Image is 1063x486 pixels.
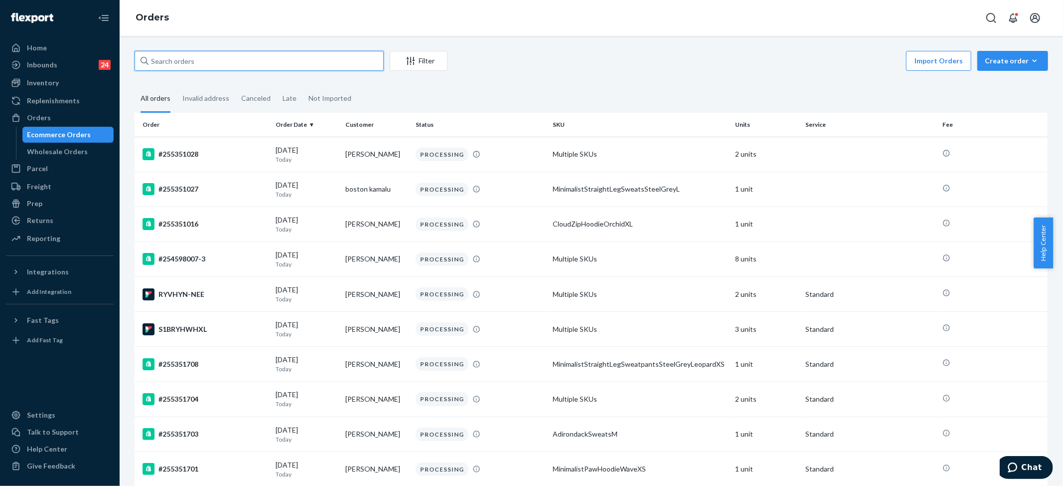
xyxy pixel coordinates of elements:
td: [PERSON_NAME] [341,382,412,417]
div: Help Center [27,444,67,454]
button: Open notifications [1003,8,1023,28]
div: AdirondackSweatsM [553,429,728,439]
p: Today [276,295,338,303]
div: [DATE] [276,285,338,303]
p: Today [276,435,338,444]
div: [DATE] [276,425,338,444]
a: Home [6,40,114,56]
ol: breadcrumbs [128,3,177,32]
div: Fast Tags [27,315,59,325]
div: Add Fast Tag [27,336,63,344]
div: Prep [27,199,42,209]
div: [DATE] [276,180,338,199]
div: [DATE] [276,390,338,408]
div: #255351701 [143,463,268,475]
div: PROCESSING [416,148,468,161]
div: All orders [141,85,170,113]
div: #255351708 [143,358,268,370]
p: Standard [805,394,934,404]
div: Customer [345,120,408,129]
a: Orders [136,12,169,23]
p: Standard [805,429,934,439]
div: Replenishments [27,96,80,106]
div: [DATE] [276,145,338,164]
button: Filter [390,51,448,71]
button: Close Navigation [94,8,114,28]
p: Standard [805,324,934,334]
td: Multiple SKUs [549,277,732,312]
div: Give Feedback [27,461,75,471]
td: 1 unit [732,172,802,207]
td: boston kamalu [341,172,412,207]
button: Integrations [6,264,114,280]
a: Replenishments [6,93,114,109]
a: Inventory [6,75,114,91]
input: Search orders [135,51,384,71]
td: [PERSON_NAME] [341,207,412,242]
div: MinimalistStraightLegSweatpantsSteelGreyLeopardXS [553,359,728,369]
div: Reporting [27,234,60,243]
td: [PERSON_NAME] [341,277,412,312]
div: S1BRYHWHXL [143,323,268,335]
td: 2 units [732,137,802,172]
div: #254598007-3 [143,253,268,265]
div: #255351704 [143,393,268,405]
td: [PERSON_NAME] [341,417,412,452]
div: MinimalistPawHoodieWaveXS [553,464,728,474]
iframe: Opens a widget where you can chat to one of our agents [1000,456,1053,481]
a: Help Center [6,441,114,457]
a: Orders [6,110,114,126]
div: #255351703 [143,428,268,440]
div: PROCESSING [416,463,468,476]
td: 2 units [732,277,802,312]
th: Order [135,113,272,137]
button: Help Center [1034,218,1053,268]
div: PROCESSING [416,252,468,266]
td: [PERSON_NAME] [341,137,412,172]
td: Multiple SKUs [549,382,732,417]
a: Settings [6,407,114,423]
img: Flexport logo [11,13,53,23]
p: Today [276,260,338,268]
th: Fee [938,113,1048,137]
div: #255351027 [143,183,268,195]
p: Standard [805,359,934,369]
td: [PERSON_NAME] [341,347,412,382]
div: PROCESSING [416,428,468,441]
div: PROCESSING [416,322,468,336]
button: Give Feedback [6,458,114,474]
div: CloudZipHoodieOrchidXL [553,219,728,229]
div: PROCESSING [416,392,468,406]
td: Multiple SKUs [549,312,732,347]
a: Add Fast Tag [6,332,114,348]
div: Canceled [241,85,271,111]
div: Talk to Support [27,427,79,437]
button: Import Orders [906,51,971,71]
p: Today [276,400,338,408]
div: [DATE] [276,250,338,268]
div: Settings [27,410,55,420]
div: Filter [390,56,447,66]
a: Freight [6,179,114,195]
button: Fast Tags [6,312,114,328]
div: Freight [27,182,51,192]
a: Prep [6,196,114,212]
th: Units [732,113,802,137]
div: Parcel [27,164,48,174]
a: Reporting [6,231,114,246]
div: PROCESSING [416,183,468,196]
div: Home [27,43,47,53]
div: [DATE] [276,215,338,234]
td: 8 units [732,242,802,276]
a: Parcel [6,161,114,177]
div: Returns [27,216,53,226]
div: #255351016 [143,218,268,230]
div: [DATE] [276,460,338,479]
p: Today [276,470,338,479]
a: Ecommerce Orders [22,127,114,143]
p: Today [276,225,338,234]
td: Multiple SKUs [549,137,732,172]
th: SKU [549,113,732,137]
div: [DATE] [276,355,338,373]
